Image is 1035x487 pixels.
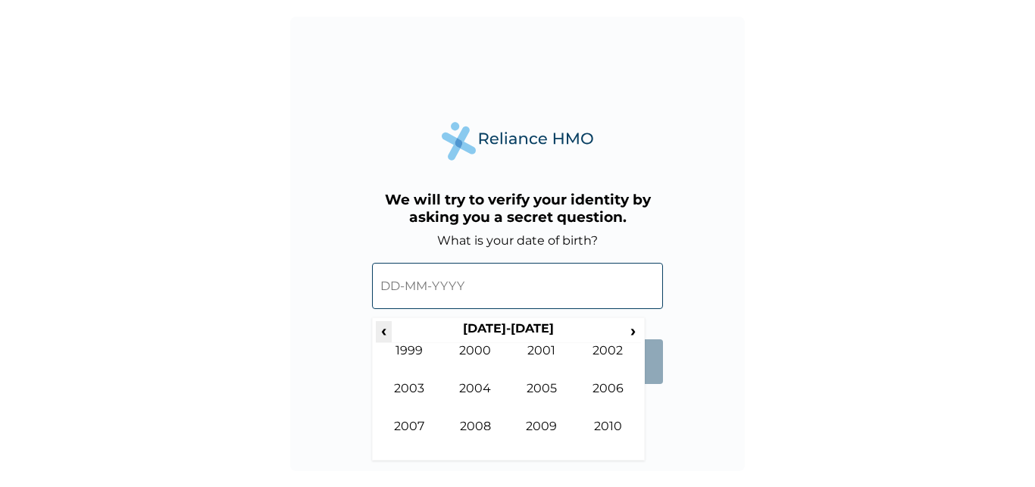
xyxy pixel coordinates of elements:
[442,122,593,161] img: Reliance Health's Logo
[437,233,598,248] label: What is your date of birth?
[376,321,392,340] span: ‹
[575,343,642,381] td: 2002
[442,343,509,381] td: 2000
[376,381,442,419] td: 2003
[376,419,442,457] td: 2007
[575,381,642,419] td: 2006
[575,419,642,457] td: 2010
[372,263,663,309] input: DD-MM-YYYY
[442,381,509,419] td: 2004
[508,343,575,381] td: 2001
[625,321,642,340] span: ›
[508,381,575,419] td: 2005
[376,343,442,381] td: 1999
[508,419,575,457] td: 2009
[392,321,624,342] th: [DATE]-[DATE]
[372,191,663,226] h3: We will try to verify your identity by asking you a secret question.
[442,419,509,457] td: 2008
